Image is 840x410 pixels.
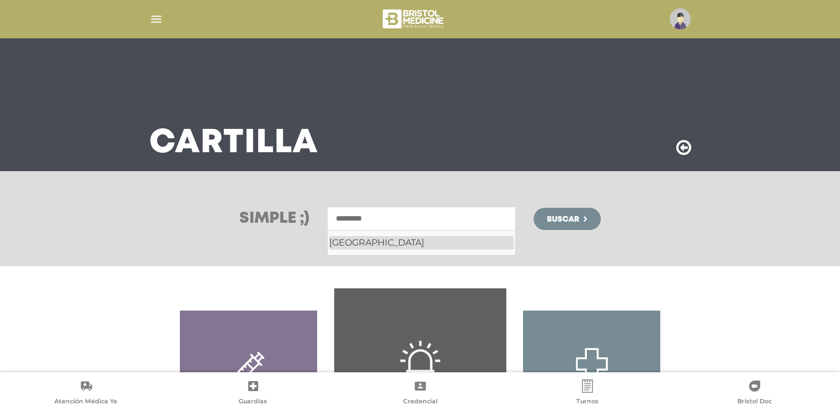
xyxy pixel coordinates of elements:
[239,397,267,407] span: Guardias
[534,208,600,230] button: Buscar
[381,6,447,32] img: bristol-medicine-blanco.png
[504,379,671,408] a: Turnos
[403,397,437,407] span: Credencial
[169,379,336,408] a: Guardias
[2,379,169,408] a: Atención Médica Ya
[329,236,514,249] div: [GEOGRAPHIC_DATA]
[149,12,163,26] img: Cober_menu-lines-white.svg
[336,379,504,408] a: Credencial
[54,397,117,407] span: Atención Médica Ya
[547,216,579,223] span: Buscar
[239,211,309,227] h3: Simple ;)
[671,379,838,408] a: Bristol Doc
[737,397,772,407] span: Bristol Doc
[670,8,691,29] img: profile-placeholder.svg
[149,129,318,158] h3: Cartilla
[576,397,598,407] span: Turnos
